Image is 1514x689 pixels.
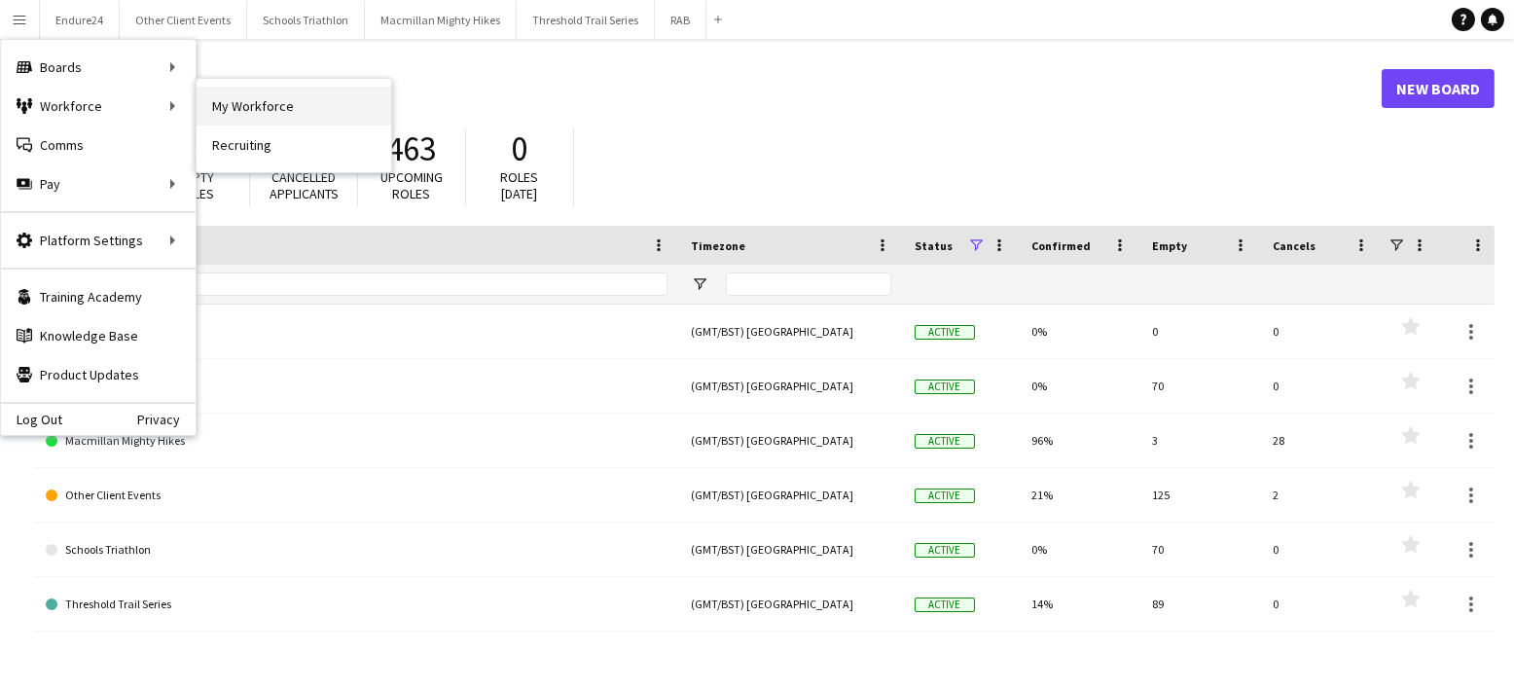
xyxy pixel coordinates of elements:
[46,359,667,414] a: Endure24
[365,1,517,39] button: Macmillan Mighty Hikes
[1140,468,1261,522] div: 125
[120,1,247,39] button: Other Client Events
[915,238,953,253] span: Status
[46,414,667,468] a: Macmillan Mighty Hikes
[81,272,667,296] input: Board name Filter Input
[1261,523,1382,576] div: 0
[247,1,365,39] button: Schools Triathlon
[1020,359,1140,413] div: 0%
[1261,577,1382,631] div: 0
[380,168,443,202] span: Upcoming roles
[1,48,196,87] div: Boards
[137,412,196,427] a: Privacy
[679,468,903,522] div: (GMT/BST) [GEOGRAPHIC_DATA]
[915,380,975,394] span: Active
[726,272,891,296] input: Timezone Filter Input
[512,127,528,170] span: 0
[691,275,708,293] button: Open Filter Menu
[517,1,655,39] button: Threshold Trail Series
[46,305,667,359] a: RAB
[679,359,903,413] div: (GMT/BST) [GEOGRAPHIC_DATA]
[915,598,975,612] span: Active
[1273,238,1316,253] span: Cancels
[1,412,62,427] a: Log Out
[387,127,437,170] span: 463
[1,355,196,394] a: Product Updates
[1020,305,1140,358] div: 0%
[1152,238,1187,253] span: Empty
[46,523,667,577] a: Schools Triathlon
[679,577,903,631] div: (GMT/BST) [GEOGRAPHIC_DATA]
[501,168,539,202] span: Roles [DATE]
[1140,577,1261,631] div: 89
[197,87,391,126] a: My Workforce
[655,1,706,39] button: RAB
[1020,523,1140,576] div: 0%
[679,305,903,358] div: (GMT/BST) [GEOGRAPHIC_DATA]
[1261,468,1382,522] div: 2
[915,543,975,558] span: Active
[1,221,196,260] div: Platform Settings
[915,434,975,449] span: Active
[915,325,975,340] span: Active
[1020,468,1140,522] div: 21%
[46,468,667,523] a: Other Client Events
[1020,577,1140,631] div: 14%
[1140,359,1261,413] div: 70
[915,489,975,503] span: Active
[1031,238,1091,253] span: Confirmed
[40,1,120,39] button: Endure24
[1261,359,1382,413] div: 0
[679,523,903,576] div: (GMT/BST) [GEOGRAPHIC_DATA]
[1140,414,1261,467] div: 3
[1261,305,1382,358] div: 0
[1,126,196,164] a: Comms
[1140,523,1261,576] div: 70
[1020,414,1140,467] div: 96%
[34,74,1382,103] h1: Boards
[1261,414,1382,467] div: 28
[691,238,745,253] span: Timezone
[1382,69,1495,108] a: New Board
[270,168,339,202] span: Cancelled applicants
[1140,305,1261,358] div: 0
[679,414,903,467] div: (GMT/BST) [GEOGRAPHIC_DATA]
[1,164,196,203] div: Pay
[46,577,667,632] a: Threshold Trail Series
[1,87,196,126] div: Workforce
[1,316,196,355] a: Knowledge Base
[197,126,391,164] a: Recruiting
[1,277,196,316] a: Training Academy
